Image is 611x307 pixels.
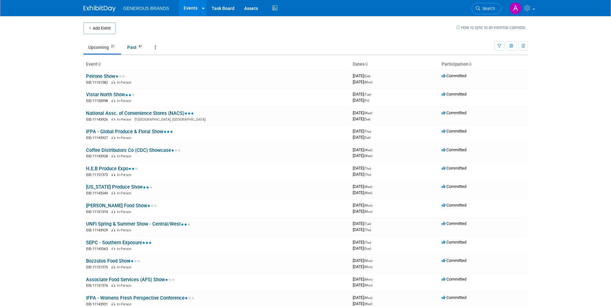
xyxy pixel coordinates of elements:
[111,191,115,194] img: In-Person Event
[83,59,350,70] th: Event
[86,147,181,153] a: Coffee Distributors Co (CDC) Showcase
[86,210,110,214] span: EID: 11151374
[353,190,372,195] span: [DATE]
[86,247,110,251] span: EID: 11143563
[86,154,110,158] span: EID: 11143928
[86,81,110,84] span: EID: 11151382
[86,184,152,190] a: [US_STATE] Produce Show
[364,148,372,152] span: (Wed)
[117,247,133,251] span: In-Person
[111,173,115,176] img: In-Person Event
[353,221,373,226] span: [DATE]
[372,221,373,226] span: -
[117,117,133,122] span: In-Person
[117,173,133,177] span: In-Person
[117,284,133,288] span: In-Person
[480,6,495,11] span: Search
[111,136,115,139] img: In-Person Event
[86,118,110,121] span: EID: 11143926
[98,61,101,67] a: Sort by Event Name
[364,191,372,195] span: (Wed)
[137,44,144,49] span: 61
[353,283,372,287] span: [DATE]
[456,25,528,30] a: How to sync to an external calendar...
[117,302,133,306] span: In-Person
[442,277,466,282] span: Committed
[86,277,175,283] a: Associate Food Services (AFS) Show
[364,222,371,226] span: (Tue)
[86,116,348,122] div: [GEOGRAPHIC_DATA], [GEOGRAPHIC_DATA]
[353,166,373,171] span: [DATE]
[442,92,466,97] span: Committed
[353,277,374,282] span: [DATE]
[364,210,372,213] span: (Mon)
[117,99,133,103] span: In-Person
[111,247,115,250] img: In-Person Event
[353,295,374,300] span: [DATE]
[364,154,372,158] span: (Wed)
[86,166,138,172] a: H.E.B Produce Expo
[373,203,374,208] span: -
[353,258,374,263] span: [DATE]
[86,221,190,227] a: UNFI Spring & Summer Show - Central/West
[353,203,374,208] span: [DATE]
[372,166,373,171] span: -
[364,204,372,207] span: (Mon)
[353,98,369,103] span: [DATE]
[111,99,115,102] img: In-Person Event
[442,129,466,134] span: Committed
[373,147,374,152] span: -
[111,117,115,121] img: In-Person Event
[86,203,157,209] a: [PERSON_NAME] Food Show
[510,2,522,14] img: Astrid Aguayo
[353,240,373,245] span: [DATE]
[86,99,110,103] span: EID: 11150098
[442,166,466,171] span: Committed
[86,92,135,98] a: Vistar North Show
[364,241,371,244] span: (Thu)
[442,184,466,189] span: Committed
[117,228,133,232] span: In-Person
[364,173,371,176] span: (Thu)
[468,61,472,67] a: Sort by Participation Type
[353,184,374,189] span: [DATE]
[111,265,115,268] img: In-Person Event
[353,116,370,121] span: [DATE]
[353,73,372,78] span: [DATE]
[117,154,133,158] span: In-Person
[111,154,115,157] img: In-Person Event
[364,284,372,287] span: (Mon)
[86,191,110,195] span: EID: 11143544
[117,210,133,214] span: In-Person
[123,6,169,11] span: GENEROUS BRANDS
[364,74,370,78] span: (Sat)
[86,129,173,135] a: IFPA - Global Produce & Floral Show
[364,247,371,250] span: (Sun)
[83,23,116,34] button: Add Event
[86,284,110,287] span: EID: 11151376
[111,210,115,213] img: In-Person Event
[371,73,372,78] span: -
[364,278,372,281] span: (Mon)
[364,167,371,170] span: (Thu)
[364,99,369,102] span: (Fri)
[353,153,372,158] span: [DATE]
[83,5,116,12] img: ExhibitDay
[442,221,466,226] span: Committed
[364,93,371,96] span: (Tue)
[353,147,374,152] span: [DATE]
[442,203,466,208] span: Committed
[364,111,372,115] span: (Wed)
[373,110,374,115] span: -
[364,117,370,121] span: (Sat)
[86,258,140,264] a: Bozzutos Food Show
[86,240,152,246] a: SEPC - Southern Exposure
[86,73,125,79] a: Peirone Show
[442,295,466,300] span: Committed
[86,302,110,306] span: EID: 11143931
[372,92,373,97] span: -
[111,302,115,305] img: In-Person Event
[442,258,466,263] span: Committed
[111,228,115,231] img: In-Person Event
[350,59,439,70] th: Dates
